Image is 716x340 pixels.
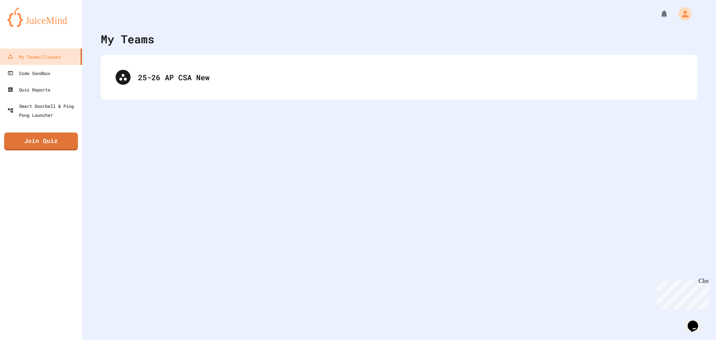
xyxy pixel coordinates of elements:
div: 25-26 AP CSA New [138,72,682,83]
div: Quiz Reports [7,85,50,94]
div: 25-26 AP CSA New [108,62,690,92]
div: Code Sandbox [7,69,50,78]
iframe: chat widget [685,310,709,333]
a: Join Quiz [4,132,78,150]
div: Chat with us now!Close [3,3,51,47]
div: My Teams/Classes [7,52,61,61]
div: Smart Doorbell & Ping Pong Launcher [7,102,79,119]
iframe: chat widget [654,278,709,309]
div: My Account [671,5,694,22]
div: My Notifications [646,7,671,20]
div: My Teams [101,31,154,47]
img: logo-orange.svg [7,7,75,27]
